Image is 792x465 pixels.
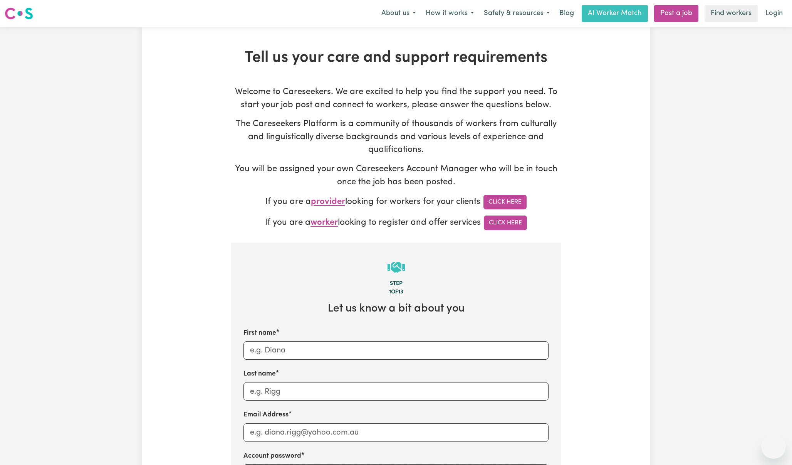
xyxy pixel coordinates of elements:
[761,5,787,22] a: Login
[243,288,549,297] div: 1 of 13
[231,118,561,157] p: The Careseekers Platform is a community of thousands of workers from culturally and linguisticall...
[761,434,786,459] iframe: Button to launch messaging window
[582,5,648,22] a: AI Worker Match
[243,280,549,288] div: Step
[479,5,555,22] button: Safety & resources
[243,369,276,379] label: Last name
[231,49,561,67] h1: Tell us your care and support requirements
[231,216,561,230] p: If you are a looking to register and offer services
[243,451,301,461] label: Account password
[421,5,479,22] button: How it works
[231,195,561,209] p: If you are a looking for workers for your clients
[310,219,338,227] span: worker
[376,5,421,22] button: About us
[705,5,758,22] a: Find workers
[243,382,549,401] input: e.g. Rigg
[243,341,549,360] input: e.g. Diana
[654,5,698,22] a: Post a job
[231,86,561,111] p: Welcome to Careseekers. We are excited to help you find the support you need. To start your job p...
[484,216,527,230] a: Click Here
[555,5,579,22] a: Blog
[243,302,549,316] h2: Let us know a bit about you
[231,163,561,189] p: You will be assigned your own Careseekers Account Manager who will be in touch once the job has b...
[311,198,345,207] span: provider
[5,5,33,22] a: Careseekers logo
[243,410,289,420] label: Email Address
[5,7,33,20] img: Careseekers logo
[483,195,527,209] a: Click Here
[243,423,549,442] input: e.g. diana.rigg@yahoo.com.au
[243,328,276,338] label: First name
